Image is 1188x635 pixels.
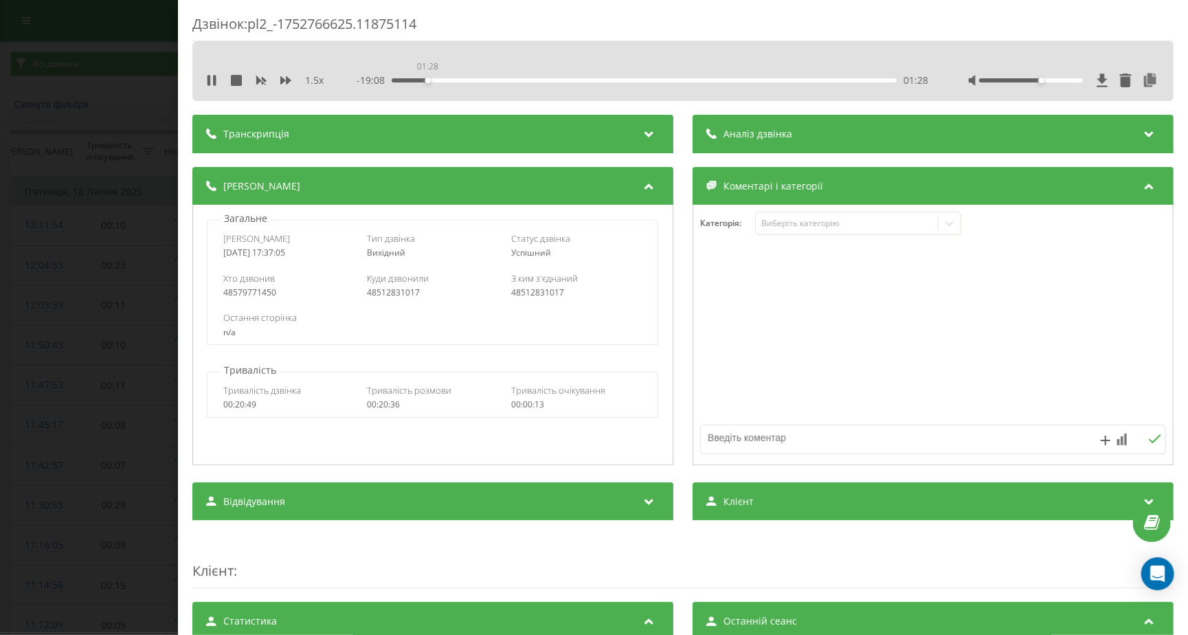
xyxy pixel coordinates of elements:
span: Останній сеанс [724,614,797,628]
div: 00:00:13 [511,400,642,410]
div: n/a [224,328,642,337]
span: Клієнт [724,495,754,509]
span: Куди дзвонили [368,272,429,285]
span: Статус дзвінка [511,232,570,245]
span: Тривалість розмови [368,384,452,397]
span: Тип дзвінка [368,232,416,245]
span: Відвідування [223,495,285,509]
span: [PERSON_NAME] [224,232,291,245]
div: Accessibility label [1039,78,1044,83]
div: 00:20:36 [368,400,499,410]
div: Open Intercom Messenger [1141,557,1174,590]
span: - 19:08 [357,74,392,87]
p: Тривалість [221,364,280,377]
span: Успішний [511,247,551,258]
div: 48512831017 [368,288,499,298]
span: 1.5 x [305,74,324,87]
h4: Категорія : [700,219,755,228]
span: Тривалість очікування [511,384,605,397]
span: З ким з'єднаний [511,272,578,285]
div: Дзвінок : pl2_-1752766625.11875114 [192,14,1174,41]
span: Клієнт [192,561,234,580]
div: [DATE] 17:37:05 [224,248,355,258]
div: 00:20:49 [224,400,355,410]
span: 01:28 [904,74,929,87]
span: Аналіз дзвінка [724,127,792,141]
span: Вихідний [368,247,406,258]
div: 01:28 [414,58,441,76]
div: Виберіть категорію [761,218,933,229]
div: 48579771450 [224,288,355,298]
span: Коментарі і категорії [724,179,823,193]
span: Хто дзвонив [224,272,276,285]
div: 48512831017 [511,288,642,298]
span: Тривалість дзвінка [224,384,302,397]
span: Статистика [223,614,277,628]
span: Транскрипція [223,127,289,141]
div: : [192,534,1174,588]
span: Остання сторінка [224,311,298,324]
div: Accessibility label [425,78,431,83]
span: [PERSON_NAME] [223,179,300,193]
p: Загальне [221,212,271,225]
